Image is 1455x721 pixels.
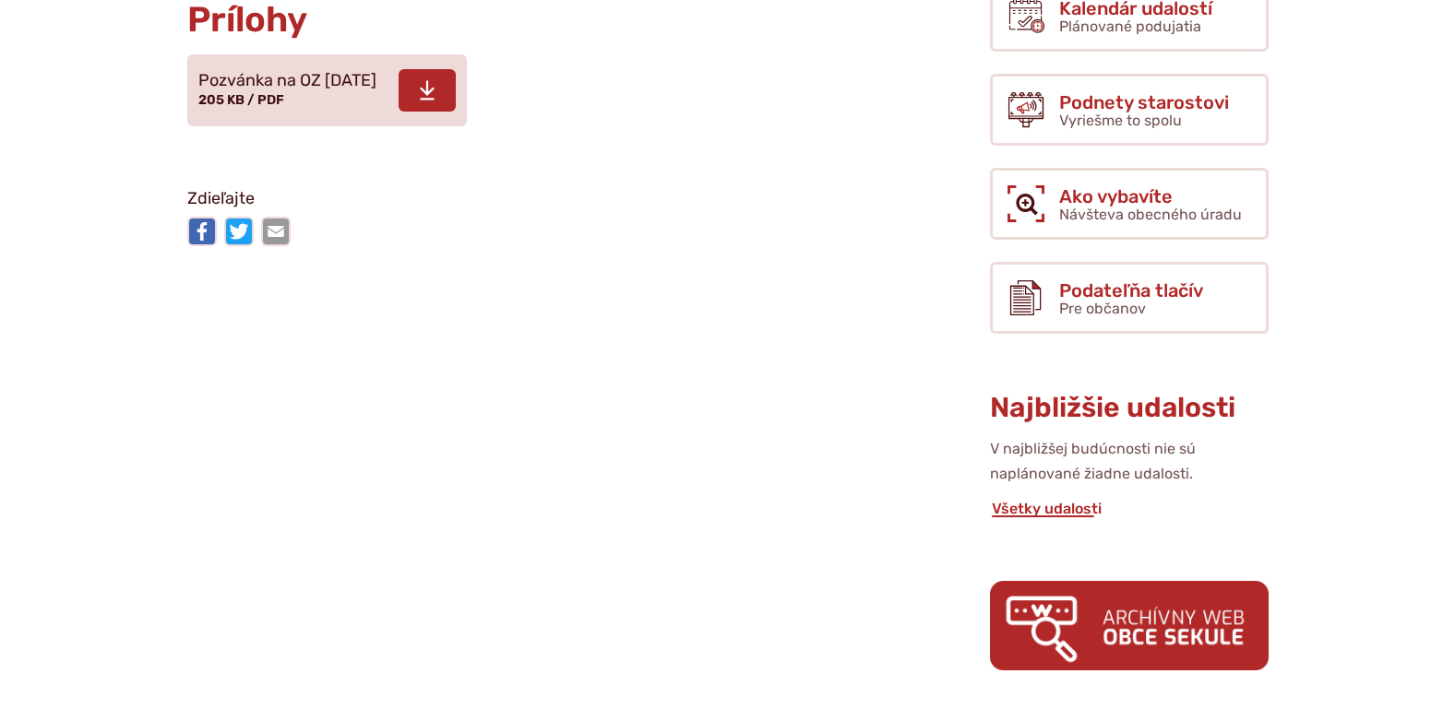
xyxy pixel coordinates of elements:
[990,581,1269,670] img: archiv.png
[990,262,1269,334] a: Podateľňa tlačív Pre občanov
[1059,280,1203,301] span: Podateľňa tlačív
[990,74,1269,146] a: Podnety starostovi Vyriešme to spolu
[1059,300,1146,317] span: Pre občanov
[198,72,376,90] span: Pozvánka na OZ [DATE]
[187,54,467,126] a: Pozvánka na OZ [DATE] 205 KB / PDF
[1059,92,1229,112] span: Podnety starostovi
[1059,186,1242,207] span: Ako vybavíte
[187,1,842,40] h2: Prílohy
[990,500,1103,517] a: Všetky udalosti
[990,168,1269,240] a: Ako vybavíte Návšteva obecného úradu
[990,437,1269,486] p: V najbližšej budúcnosti nie sú naplánované žiadne udalosti.
[261,217,291,246] img: Zdieľať e-mailom
[1059,112,1182,129] span: Vyriešme to spolu
[1059,18,1201,35] span: Plánované podujatia
[224,217,254,246] img: Zdieľať na Twitteri
[1059,206,1242,223] span: Návšteva obecného úradu
[187,217,217,246] img: Zdieľať na Facebooku
[187,185,842,213] p: Zdieľajte
[198,92,284,108] span: 205 KB / PDF
[990,393,1269,423] h3: Najbližšie udalosti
